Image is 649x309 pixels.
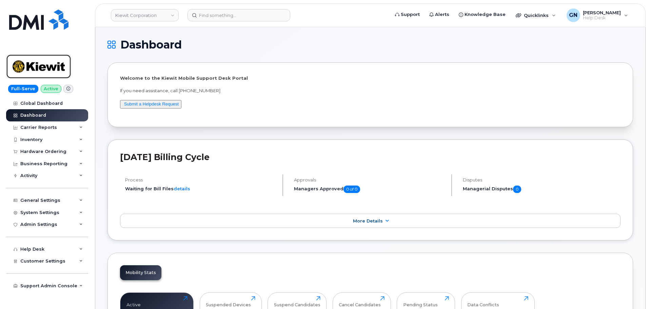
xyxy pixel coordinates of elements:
[174,186,190,191] a: details
[120,75,621,81] p: Welcome to the Kiewit Mobile Support Desk Portal
[124,101,179,107] a: Submit a Helpdesk Request
[120,100,181,109] button: Submit a Helpdesk Request
[353,218,383,224] span: More Details
[126,296,141,307] div: Active
[294,177,446,182] h4: Approvals
[463,186,621,193] h5: Managerial Disputes
[294,186,446,193] h5: Managers Approved
[125,186,277,192] li: Waiting for Bill Files
[120,152,621,162] h2: [DATE] Billing Cycle
[619,279,644,304] iframe: Messenger Launcher
[467,296,499,307] div: Data Conflicts
[403,296,438,307] div: Pending Status
[120,88,621,94] p: If you need assistance, call [PHONE_NUMBER]
[463,177,621,182] h4: Disputes
[120,40,182,50] span: Dashboard
[513,186,521,193] span: 0
[339,296,381,307] div: Cancel Candidates
[125,177,277,182] h4: Process
[206,296,251,307] div: Suspended Devices
[343,186,360,193] span: 0 of 0
[274,296,320,307] div: Suspend Candidates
